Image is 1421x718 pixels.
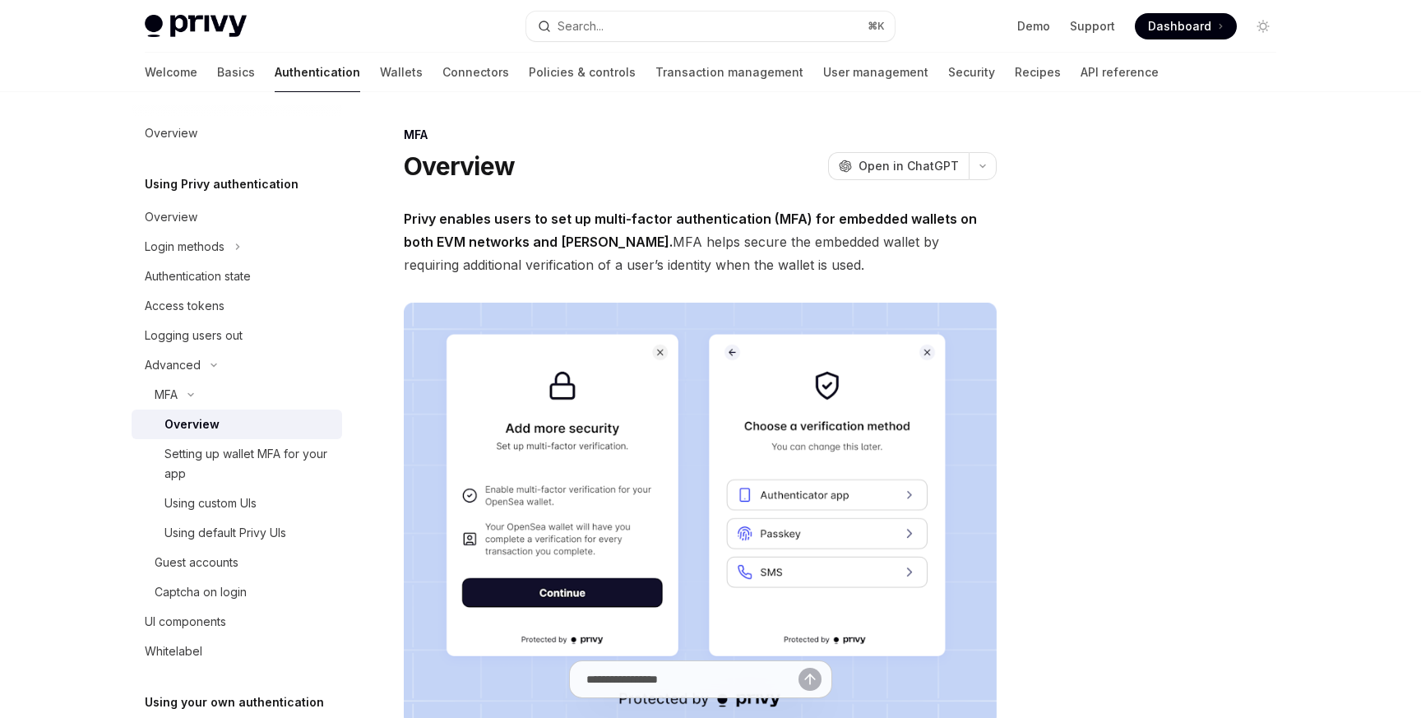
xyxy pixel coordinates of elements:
div: Using default Privy UIs [164,523,286,543]
a: Demo [1017,18,1050,35]
a: Using custom UIs [132,489,342,518]
a: Overview [132,202,342,232]
img: light logo [145,15,247,38]
div: UI components [145,612,226,632]
button: Search...⌘K [526,12,895,41]
a: Overview [132,410,342,439]
div: Whitelabel [145,642,202,661]
a: Using default Privy UIs [132,518,342,548]
a: Connectors [442,53,509,92]
h5: Using Privy authentication [145,174,299,194]
h5: Using your own authentication [145,693,324,712]
a: User management [823,53,928,92]
div: Logging users out [145,326,243,345]
a: Policies & controls [529,53,636,92]
a: Setting up wallet MFA for your app [132,439,342,489]
button: Toggle dark mode [1250,13,1276,39]
div: Access tokens [145,296,224,316]
a: API reference [1081,53,1159,92]
button: Send message [798,668,822,691]
a: Captcha on login [132,577,342,607]
span: ⌘ K [868,20,885,33]
a: Transaction management [655,53,803,92]
div: MFA [155,385,178,405]
a: Wallets [380,53,423,92]
a: Guest accounts [132,548,342,577]
div: Guest accounts [155,553,238,572]
div: Overview [145,207,197,227]
button: Open in ChatGPT [828,152,969,180]
div: Captcha on login [155,582,247,602]
span: Open in ChatGPT [859,158,959,174]
a: UI components [132,607,342,637]
a: Security [948,53,995,92]
div: Using custom UIs [164,493,257,513]
div: Authentication state [145,266,251,286]
div: Search... [558,16,604,36]
a: Support [1070,18,1115,35]
div: Advanced [145,355,201,375]
a: Whitelabel [132,637,342,666]
div: Login methods [145,237,224,257]
div: Setting up wallet MFA for your app [164,444,332,484]
div: Overview [164,415,220,434]
a: Recipes [1015,53,1061,92]
span: Dashboard [1148,18,1211,35]
a: Dashboard [1135,13,1237,39]
a: Logging users out [132,321,342,350]
span: MFA helps secure the embedded wallet by requiring additional verification of a user’s identity wh... [404,207,997,276]
strong: Privy enables users to set up multi-factor authentication (MFA) for embedded wallets on both EVM ... [404,211,977,250]
div: MFA [404,127,997,143]
a: Authentication [275,53,360,92]
h1: Overview [404,151,515,181]
div: Overview [145,123,197,143]
a: Authentication state [132,262,342,291]
a: Overview [132,118,342,148]
a: Basics [217,53,255,92]
a: Welcome [145,53,197,92]
a: Access tokens [132,291,342,321]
